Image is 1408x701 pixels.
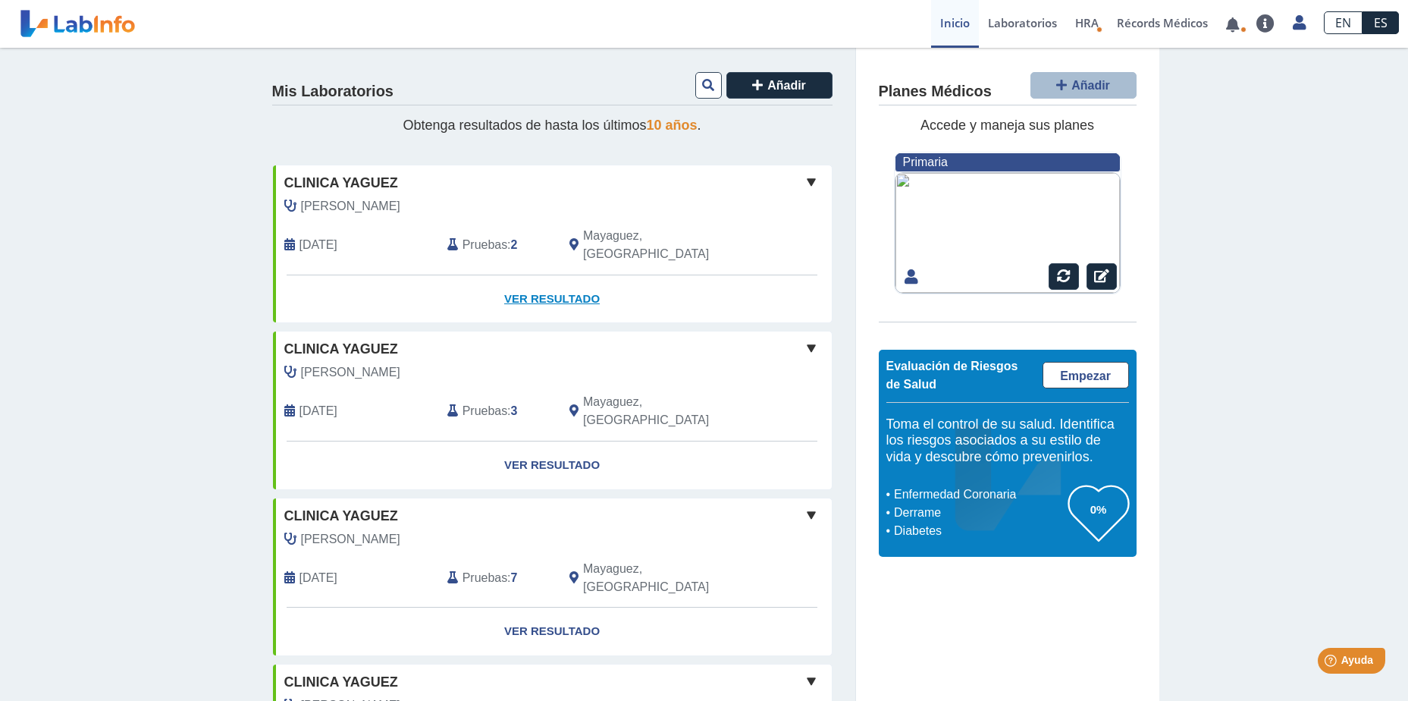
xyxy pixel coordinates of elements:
[903,156,948,168] span: Primaria
[583,393,751,429] span: Mayaguez, PR
[1071,79,1110,92] span: Añadir
[886,417,1129,466] h5: Toma el control de su salud. Identifica los riesgos asociados a su estilo de vida y descubre cómo...
[284,339,398,360] span: Clinica Yaguez
[299,402,337,420] span: 2025-08-06
[1075,15,1099,30] span: HRA
[1363,11,1399,34] a: ES
[463,402,507,420] span: Pruebas
[301,363,400,382] span: Rivera Sepulveda, Gabriel
[1030,72,1137,99] button: Añadir
[463,569,507,587] span: Pruebas
[511,404,518,417] b: 3
[920,118,1094,133] span: Accede y maneja sus planes
[436,393,558,429] div: :
[436,227,558,263] div: :
[273,275,832,323] a: Ver Resultado
[273,442,832,489] a: Ver Resultado
[647,118,698,133] span: 10 años
[583,227,751,263] span: Mayaguez, PR
[284,506,398,527] span: Clinica Yaguez
[890,504,1068,522] li: Derrame
[299,236,337,254] span: 2025-08-29
[301,530,400,549] span: Caro Martinez, Denise
[583,560,751,596] span: Mayaguez, PR
[1068,500,1129,519] h3: 0%
[890,486,1068,504] li: Enfermedad Coronaria
[511,238,518,251] b: 2
[273,608,832,655] a: Ver Resultado
[272,83,394,101] h4: Mis Laboratorios
[767,79,806,92] span: Añadir
[301,197,400,215] span: Beras Aulet, Carla
[726,72,833,99] button: Añadir
[299,569,337,587] span: 2023-12-07
[1324,11,1363,34] a: EN
[886,360,1018,391] span: Evaluación de Riesgos de Salud
[511,571,518,584] b: 7
[284,173,398,193] span: Clinica Yaguez
[463,236,507,254] span: Pruebas
[890,522,1068,540] li: Diabetes
[1273,642,1391,684] iframe: Help widget launcher
[436,560,558,596] div: :
[1043,362,1129,388] a: Empezar
[403,118,701,133] span: Obtenga resultados de hasta los últimos .
[284,672,398,693] span: Clinica Yaguez
[879,83,992,101] h4: Planes Médicos
[1060,369,1111,382] span: Empezar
